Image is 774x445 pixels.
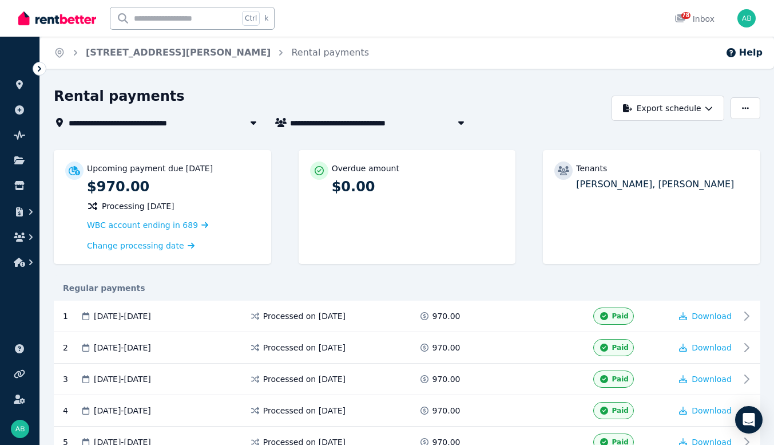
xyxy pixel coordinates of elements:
button: Help [725,46,763,60]
button: Download [679,310,732,322]
div: 2 [63,339,80,356]
span: Processed on [DATE] [263,310,346,322]
span: [DATE] - [DATE] [94,310,151,322]
h1: Rental payments [54,87,185,105]
span: 970.00 [432,373,461,385]
span: 970.00 [432,310,461,322]
p: [PERSON_NAME], [PERSON_NAME] [576,178,749,191]
span: [DATE] - [DATE] [94,342,151,353]
button: Download [679,342,732,353]
div: Regular payments [54,282,760,294]
p: Overdue amount [332,163,399,174]
span: 78 [681,12,690,19]
button: Export schedule [612,96,724,121]
span: Processing [DATE] [102,200,174,212]
p: $970.00 [87,178,260,196]
button: Download [679,405,732,416]
span: Download [692,312,732,321]
div: 3 [63,371,80,388]
img: Annette Bremen [737,9,756,27]
span: Paid [612,312,629,321]
p: Tenants [576,163,607,174]
a: [STREET_ADDRESS][PERSON_NAME] [86,47,271,58]
span: Paid [612,343,629,352]
span: WBC account ending in 689 [87,220,198,230]
span: 970.00 [432,405,461,416]
span: Ctrl [242,11,260,26]
span: Processed on [DATE] [263,405,346,416]
span: Download [692,343,732,352]
span: [DATE] - [DATE] [94,373,151,385]
nav: Breadcrumb [40,37,383,69]
img: RentBetter [18,10,96,27]
img: Annette Bremen [11,420,29,438]
span: Processed on [DATE] [263,373,346,385]
span: Processed on [DATE] [263,342,346,353]
div: 4 [63,402,80,419]
div: Open Intercom Messenger [735,406,763,434]
span: Paid [612,375,629,384]
span: 970.00 [432,342,461,353]
p: Upcoming payment due [DATE] [87,163,213,174]
span: Download [692,406,732,415]
p: $0.00 [332,178,505,196]
span: [DATE] - [DATE] [94,405,151,416]
a: Change processing date [87,240,195,251]
button: Download [679,373,732,385]
span: k [264,14,268,23]
a: Rental payments [291,47,369,58]
div: 1 [63,308,80,325]
div: Inbox [674,13,715,25]
span: Paid [612,406,629,415]
span: Download [692,375,732,384]
span: Change processing date [87,240,184,251]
